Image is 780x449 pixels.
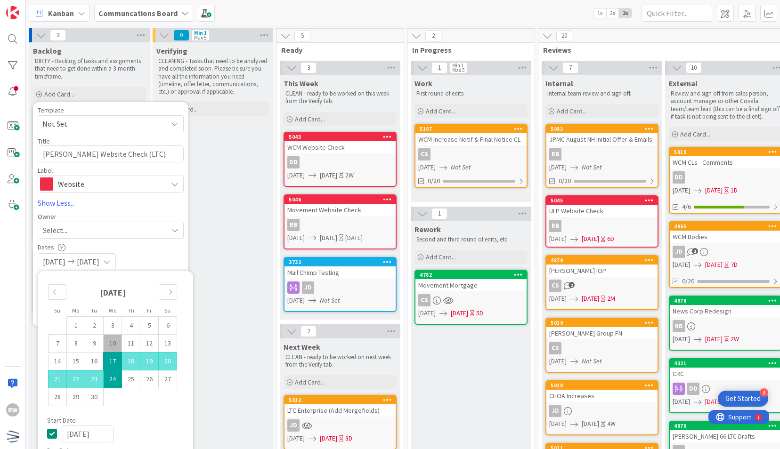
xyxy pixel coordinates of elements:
span: 1 [431,208,447,219]
div: CS [415,294,527,306]
div: Max 5 [194,35,206,40]
div: JD [287,419,300,432]
span: 7 [562,62,578,73]
span: [DATE] [582,419,599,429]
div: 5045 [551,197,658,204]
div: 4879 [551,257,658,264]
div: 5010[PERSON_NAME] Group FN [546,319,658,339]
span: 2 [425,30,441,41]
div: RB [546,220,658,232]
input: MM/DD/YYYY [62,425,114,442]
p: CLEANING - Tasks that need to be analyzed and completed soon. Please be sure you have all the inf... [158,57,268,96]
td: Choose Thursday, 09/04/2025 12:00 PM as your check-in date. It’s available. [122,316,140,334]
span: [DATE] [705,397,723,407]
div: [PERSON_NAME] Group FN [546,327,658,339]
div: DD [284,156,396,168]
span: [DATE] [673,334,690,344]
a: 3732Mail Chimp TestingJD[DATE]Not Set [284,257,397,312]
div: RB [549,148,561,160]
div: 5046 [284,195,396,204]
div: RB [549,220,561,232]
td: Choose Thursday, 09/11/2025 12:00 PM as your check-in date. It’s available. [122,334,140,352]
td: Choose Monday, 09/29/2025 12:00 PM as your check-in date. It’s available. [67,388,85,406]
span: 0/20 [559,176,571,186]
div: 4 [760,388,768,397]
span: 2 [301,326,317,337]
td: Selected as start date. Wednesday, 09/17/2025 12:00 PM [104,352,122,370]
div: 5010 [546,319,658,327]
div: 5010 [551,320,658,326]
td: Choose Sunday, 09/28/2025 12:00 PM as your check-in date. It’s available. [49,388,67,406]
a: Show Less... [38,197,184,208]
p: Second and third round of edits, etc. [416,236,526,243]
span: [DATE] [705,260,723,270]
span: [DATE] [673,397,690,407]
span: Verifying [156,46,187,56]
span: 1x [593,8,606,18]
span: Start Date [47,417,76,424]
a: 5083JPMC August NH Initial Offer & EmailsRB[DATE]Not Set0/20 [545,124,658,188]
div: CS [415,148,527,160]
span: Work [414,79,432,88]
span: 5 [294,30,310,41]
span: Owner [38,213,57,220]
span: Template [38,107,64,113]
i: Not Set [582,163,602,171]
div: 5083 [551,126,658,132]
div: Max 5 [452,68,464,72]
strong: [DATE] [100,287,126,298]
span: Internal [545,79,573,88]
span: This Week [284,79,318,88]
p: Internal team review and sign off. [547,90,657,97]
span: [DATE] [287,233,305,243]
span: 0/20 [428,176,440,186]
span: 1 [431,62,447,73]
div: 4879 [546,256,658,265]
small: Fr [147,307,152,314]
div: Min 1 [194,31,207,35]
span: [DATE] [705,334,723,344]
td: Selected. Thursday, 09/18/2025 12:00 PM [122,352,140,370]
span: [DATE] [582,294,599,304]
div: 5107 [420,126,527,132]
div: 5107WCM Increase Notif & Final Notice CL [415,125,527,145]
div: DD [687,383,699,395]
td: Selected. Monday, 09/22/2025 12:00 PM [67,370,85,388]
div: [PERSON_NAME] IOP [546,265,658,277]
a: 5018CHOA IncreasesJD[DATE][DATE]4W [545,380,658,435]
div: JD [546,405,658,417]
span: Dates [38,244,54,250]
div: Get Started [725,394,761,403]
div: RW [6,403,19,417]
td: Choose Tuesday, 09/16/2025 12:00 PM as your check-in date. It’s available. [85,352,104,370]
span: Kanban [48,8,74,19]
td: Choose Monday, 09/08/2025 12:00 PM as your check-in date. It’s available. [67,334,85,352]
div: 5012 [289,397,396,403]
span: [DATE] [451,308,468,318]
small: Th [128,307,134,314]
span: 1 [692,248,698,254]
div: WCM Increase Notif & Final Notice CL [415,133,527,145]
p: Review and sign off from sales person, account manager or other Covala team/team lead (this can b... [671,90,780,120]
td: Choose Friday, 09/05/2025 12:00 PM as your check-in date. It’s available. [140,316,159,334]
span: [DATE] [320,170,337,180]
td: Choose Saturday, 09/27/2025 12:00 PM as your check-in date. It’s available. [159,370,177,388]
div: Calendar [38,276,187,417]
i: Not Set [320,296,340,305]
span: 3 [50,30,66,41]
span: [DATE] [673,260,690,270]
td: Choose Monday, 09/01/2025 12:00 PM as your check-in date. It’s available. [67,316,85,334]
td: Choose Wednesday, 09/10/2025 12:00 PM as your check-in date. It’s available. [104,334,122,352]
div: WCM Website Check [284,141,396,153]
div: 5043 [289,134,396,140]
div: 4782 [420,272,527,278]
div: 5043 [284,133,396,141]
div: LTC Enterprise (Add Mergefields) [284,404,396,417]
td: Selected. Tuesday, 09/23/2025 12:00 PM [85,370,104,388]
div: CS [418,294,431,306]
span: Select... [43,224,67,236]
div: 2W [731,334,739,344]
a: 5046Movement Website CheckRB[DATE][DATE][DATE] [284,194,397,249]
div: 5D [476,308,483,318]
span: Support [20,1,43,13]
